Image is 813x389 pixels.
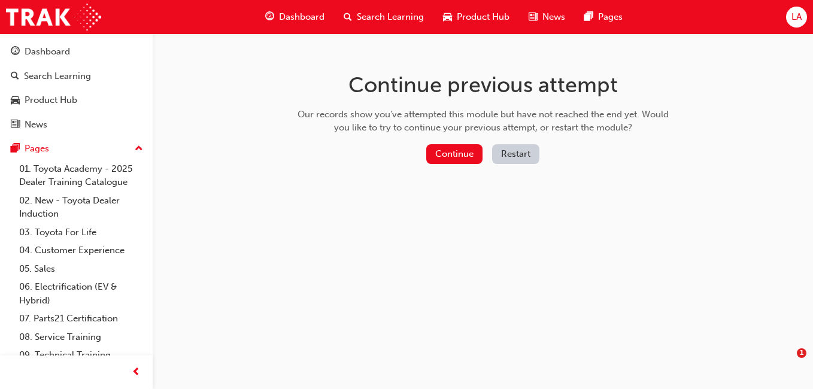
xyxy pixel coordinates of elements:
[25,93,77,107] div: Product Hub
[492,144,539,164] button: Restart
[598,10,623,24] span: Pages
[11,71,19,82] span: search-icon
[357,10,424,24] span: Search Learning
[519,5,575,29] a: news-iconNews
[791,10,802,24] span: LA
[786,7,807,28] button: LA
[14,328,148,347] a: 08. Service Training
[5,38,148,138] button: DashboardSearch LearningProduct HubNews
[5,89,148,111] a: Product Hub
[24,69,91,83] div: Search Learning
[14,260,148,278] a: 05. Sales
[433,5,519,29] a: car-iconProduct Hub
[797,348,806,358] span: 1
[14,346,148,364] a: 09. Technical Training
[5,65,148,87] a: Search Learning
[5,138,148,160] button: Pages
[11,120,20,130] span: news-icon
[135,141,143,157] span: up-icon
[14,278,148,309] a: 06. Electrification (EV & Hybrid)
[529,10,538,25] span: news-icon
[14,192,148,223] a: 02. New - Toyota Dealer Induction
[542,10,565,24] span: News
[14,160,148,192] a: 01. Toyota Academy - 2025 Dealer Training Catalogue
[11,47,20,57] span: guage-icon
[584,10,593,25] span: pages-icon
[5,41,148,63] a: Dashboard
[25,142,49,156] div: Pages
[25,45,70,59] div: Dashboard
[344,10,352,25] span: search-icon
[575,5,632,29] a: pages-iconPages
[132,365,141,380] span: prev-icon
[5,114,148,136] a: News
[14,223,148,242] a: 03. Toyota For Life
[426,144,483,164] button: Continue
[443,10,452,25] span: car-icon
[772,348,801,377] iframe: Intercom live chat
[457,10,509,24] span: Product Hub
[11,95,20,106] span: car-icon
[11,144,20,154] span: pages-icon
[334,5,433,29] a: search-iconSearch Learning
[25,118,47,132] div: News
[293,108,673,135] div: Our records show you've attempted this module but have not reached the end yet. Would you like to...
[14,309,148,328] a: 07. Parts21 Certification
[279,10,324,24] span: Dashboard
[14,241,148,260] a: 04. Customer Experience
[293,72,673,98] h1: Continue previous attempt
[256,5,334,29] a: guage-iconDashboard
[265,10,274,25] span: guage-icon
[6,4,101,31] img: Trak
